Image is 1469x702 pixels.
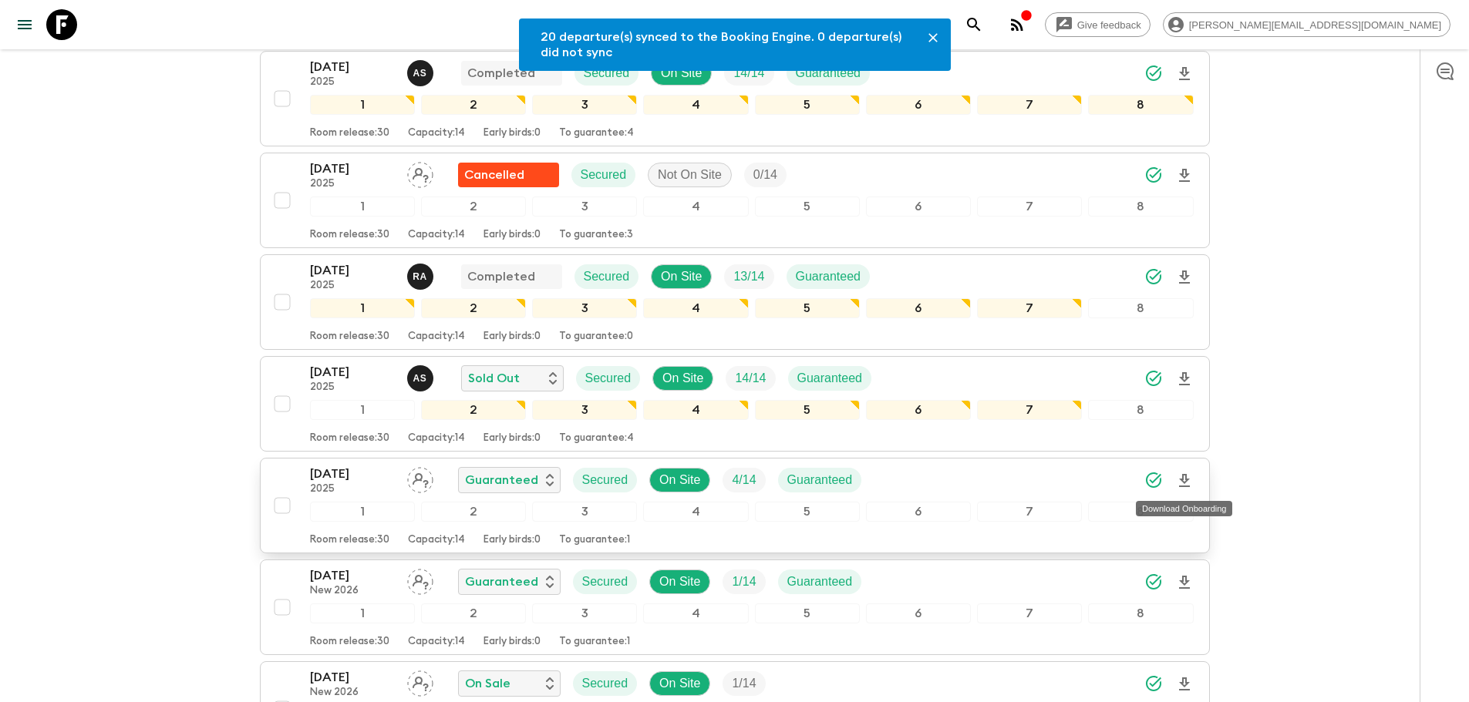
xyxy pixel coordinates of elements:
[866,603,971,623] div: 6
[532,502,637,522] div: 3
[421,298,526,318] div: 2
[407,365,436,391] button: AS
[407,65,436,77] span: Agnis Sirmais
[465,573,538,591] p: Guaranteed
[310,76,395,89] p: 2025
[467,64,535,82] p: Completed
[310,381,395,394] p: 2025
[408,127,465,139] p: Capacity: 14
[532,196,637,217] div: 3
[959,9,989,40] button: search adventures
[532,95,637,115] div: 3
[260,51,1210,146] button: [DATE]2025Agnis SirmaisCompletedSecuredOn SiteTrip FillGuaranteed12345678Room release:30Capacity:...
[573,671,638,696] div: Secured
[977,196,1082,217] div: 7
[1088,196,1193,217] div: 8
[1175,65,1194,83] svg: Download Onboarding
[421,502,526,522] div: 2
[576,366,641,391] div: Secured
[407,370,436,382] span: Agnis Sirmais
[921,26,945,49] button: Close
[559,127,634,139] p: To guarantee: 4
[532,603,637,623] div: 3
[649,569,710,594] div: On Site
[541,23,909,66] div: 20 departure(s) synced to the Booking Engine. 0 departure(s) did not sync
[408,432,465,445] p: Capacity: 14
[744,163,787,187] div: Trip Fill
[643,196,748,217] div: 4
[1163,12,1450,37] div: [PERSON_NAME][EMAIL_ADDRESS][DOMAIN_NAME]
[310,178,395,190] p: 2025
[310,465,395,483] p: [DATE]
[559,432,634,445] p: To guarantee: 4
[1175,370,1194,388] svg: Download Onboarding
[260,458,1210,553] button: [DATE]2025Assign pack leaderGuaranteedSecuredOn SiteTrip FillGuaranteed12345678Room release:30Cap...
[643,502,748,522] div: 4
[735,369,766,388] p: 14 / 14
[755,298,860,318] div: 5
[659,573,700,591] p: On Site
[573,468,638,492] div: Secured
[310,95,415,115] div: 1
[310,58,395,76] p: [DATE]
[661,267,702,286] p: On Site
[408,636,465,648] p: Capacity: 14
[1144,267,1163,286] svg: Synced Successfully
[413,372,427,385] p: A S
[421,400,526,420] div: 2
[407,573,433,586] span: Assign pack leader
[977,603,1082,623] div: 7
[659,674,700,693] p: On Site
[1144,64,1163,82] svg: Synced Successfully
[1045,12,1151,37] a: Give feedback
[483,432,541,445] p: Early birds: 0
[648,163,732,187] div: Not On Site
[483,534,541,546] p: Early birds: 0
[755,502,860,522] div: 5
[1175,675,1194,694] svg: Download Onboarding
[584,267,630,286] p: Secured
[260,153,1210,248] button: [DATE]2025Assign pack leaderFlash Pack cancellationSecuredNot On SiteTrip Fill12345678Room releas...
[1088,298,1193,318] div: 8
[755,95,860,115] div: 5
[732,573,756,591] p: 1 / 14
[1144,166,1163,184] svg: Synced Successfully
[1144,471,1163,489] svg: Synced Successfully
[866,196,971,217] div: 6
[1181,19,1450,31] span: [PERSON_NAME][EMAIL_ADDRESS][DOMAIN_NAME]
[1175,268,1194,287] svg: Download Onboarding
[661,64,702,82] p: On Site
[468,369,520,388] p: Sold Out
[732,471,756,489] p: 4 / 14
[977,502,1082,522] div: 7
[310,585,395,597] p: New 2026
[310,363,395,381] p: [DATE]
[582,573,628,591] p: Secured
[643,298,748,318] div: 4
[866,95,971,115] div: 6
[407,472,433,484] span: Assign pack leader
[532,400,637,420] div: 3
[1136,501,1232,516] div: Download Onboarding
[662,369,703,388] p: On Site
[559,229,633,241] p: To guarantee: 3
[467,267,535,286] p: Completed
[483,229,541,241] p: Early birds: 0
[1069,19,1150,31] span: Give feedback
[260,559,1210,655] button: [DATE]New 2026Assign pack leaderGuaranteedSecuredOn SiteTrip FillGuaranteed12345678Room release:3...
[724,264,773,289] div: Trip Fill
[310,636,389,648] p: Room release: 30
[723,569,765,594] div: Trip Fill
[574,264,639,289] div: Secured
[407,268,436,280] span: Raivis Aire
[310,160,395,178] p: [DATE]
[582,471,628,489] p: Secured
[573,569,638,594] div: Secured
[723,468,765,492] div: Trip Fill
[643,603,748,623] div: 4
[310,668,395,687] p: [DATE]
[310,196,415,217] div: 1
[458,163,559,187] div: Flash Pack cancellation
[649,468,710,492] div: On Site
[1088,603,1193,623] div: 8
